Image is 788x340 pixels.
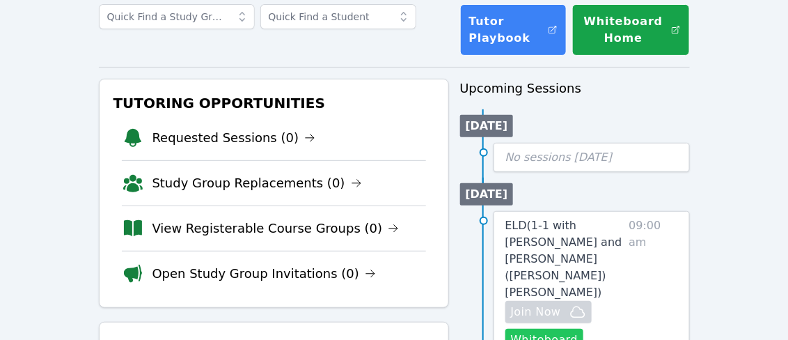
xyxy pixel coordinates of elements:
li: [DATE] [460,115,514,137]
span: ELD ( 1-1 with [PERSON_NAME] and [PERSON_NAME] ([PERSON_NAME]) [PERSON_NAME] ) [505,219,622,299]
button: Join Now [505,301,592,323]
li: [DATE] [460,183,514,206]
span: Join Now [511,304,561,320]
a: View Registerable Course Groups (0) [152,219,400,238]
h3: Upcoming Sessions [460,79,690,98]
a: Open Study Group Invitations (0) [152,264,377,284]
input: Quick Find a Study Group [99,4,255,29]
input: Quick Find a Student [260,4,416,29]
a: Study Group Replacements (0) [152,173,362,193]
button: Whiteboard Home [572,4,689,56]
a: Requested Sessions (0) [152,128,316,148]
h3: Tutoring Opportunities [111,91,437,116]
a: Tutor Playbook [460,4,567,56]
a: ELD(1-1 with [PERSON_NAME] and [PERSON_NAME] ([PERSON_NAME]) [PERSON_NAME]) [505,217,624,301]
span: No sessions [DATE] [505,150,613,164]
